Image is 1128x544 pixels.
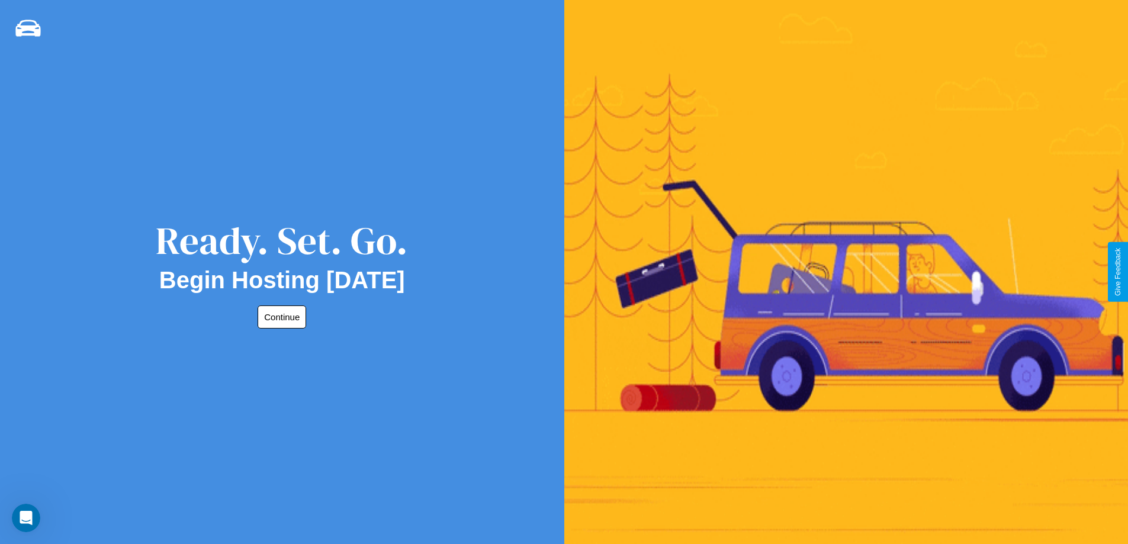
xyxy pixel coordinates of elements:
[12,504,40,532] iframe: Intercom live chat
[258,305,306,329] button: Continue
[1114,248,1122,296] div: Give Feedback
[156,214,408,267] div: Ready. Set. Go.
[159,267,405,294] h2: Begin Hosting [DATE]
